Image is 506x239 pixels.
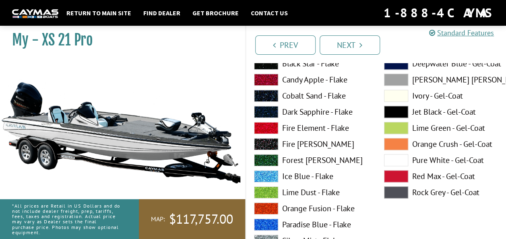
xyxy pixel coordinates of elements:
[188,8,243,18] a: Get Brochure
[62,8,135,18] a: Return to main site
[384,90,498,102] label: Ivory - Gel-Coat
[254,202,368,214] label: Orange Fusion - Flake
[151,215,165,223] span: MAP:
[254,138,368,150] label: Fire [PERSON_NAME]
[254,154,368,166] label: Forest [PERSON_NAME]
[254,74,368,86] label: Candy Apple - Flake
[12,9,58,18] img: white-logo-c9c8dbefe5ff5ceceb0f0178aa75bf4bb51f6bca0971e226c86eb53dfe498488.png
[254,106,368,118] label: Dark Sapphire - Flake
[139,199,245,239] a: MAP:$117,757.00
[247,8,292,18] a: Contact Us
[254,90,368,102] label: Cobalt Sand - Flake
[384,74,498,86] label: [PERSON_NAME] [PERSON_NAME] - Gel-Coat
[254,122,368,134] label: Fire Element - Flake
[384,186,498,198] label: Rock Grey - Gel-Coat
[12,199,121,239] p: *All prices are Retail in US Dollars and do not include dealer freight, prep, tariffs, fees, taxe...
[384,154,498,166] label: Pure White - Gel-Coat
[384,170,498,182] label: Red Max - Gel-Coat
[429,28,494,37] a: Standard Features
[255,35,316,55] a: Prev
[254,186,368,198] label: Lime Dust - Flake
[384,106,498,118] label: Jet Black - Gel-Coat
[384,4,494,22] div: 1-888-4CAYMAS
[384,58,498,70] label: Deepwater Blue - Gel-Coat
[139,8,184,18] a: Find Dealer
[254,218,368,231] label: Paradise Blue - Flake
[320,35,380,55] a: Next
[254,170,368,182] label: Ice Blue - Flake
[384,122,498,134] label: Lime Green - Gel-Coat
[384,138,498,150] label: Orange Crush - Gel-Coat
[12,31,225,49] h1: My - XS 21 Pro
[169,211,233,228] span: $117,757.00
[254,58,368,70] label: Black Star - Flake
